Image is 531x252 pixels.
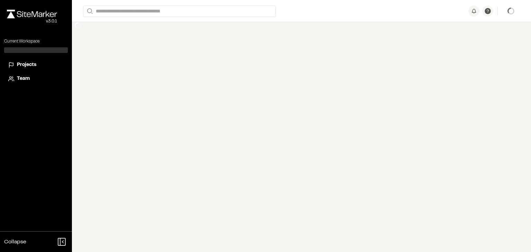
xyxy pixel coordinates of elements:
span: Projects [17,61,36,69]
button: Search [83,6,95,17]
span: Collapse [4,238,26,246]
p: Current Workspace [4,38,68,45]
a: Team [8,75,64,83]
img: rebrand.png [7,10,57,18]
a: Projects [8,61,64,69]
span: Team [17,75,30,83]
div: Oh geez...please don't... [7,18,57,25]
